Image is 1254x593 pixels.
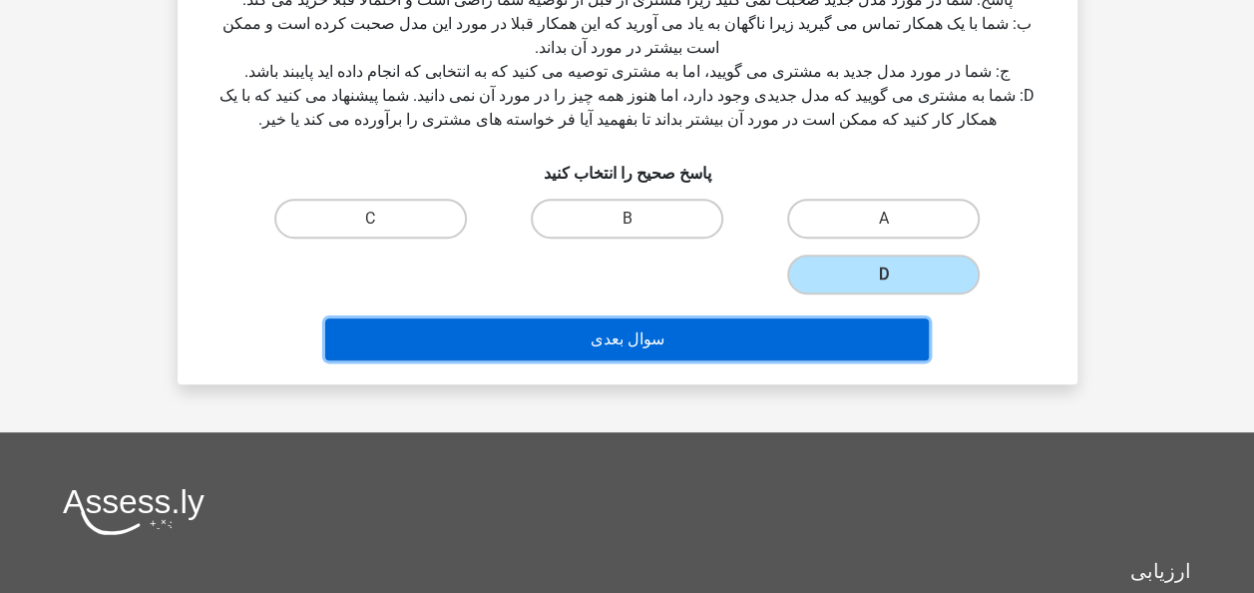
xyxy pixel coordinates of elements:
label: D [787,255,980,295]
label: B [531,199,723,239]
h6: پاسخ صحیح را انتخاب کنید [209,148,1045,183]
img: آرم ارزیابی [63,488,205,535]
label: A [787,199,980,239]
label: C [274,199,467,239]
h5: ارزیابی [63,559,1191,583]
button: سوال بعدی [325,318,929,360]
